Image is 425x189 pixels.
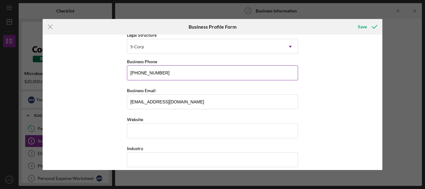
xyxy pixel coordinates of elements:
[127,117,143,122] label: Website
[127,146,143,151] label: Industry
[189,24,236,30] h6: Business Profile Form
[127,88,156,93] label: Business Email
[358,21,367,33] div: Save
[352,21,382,33] button: Save
[130,44,144,49] div: S-Corp
[127,59,157,64] label: Business Phone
